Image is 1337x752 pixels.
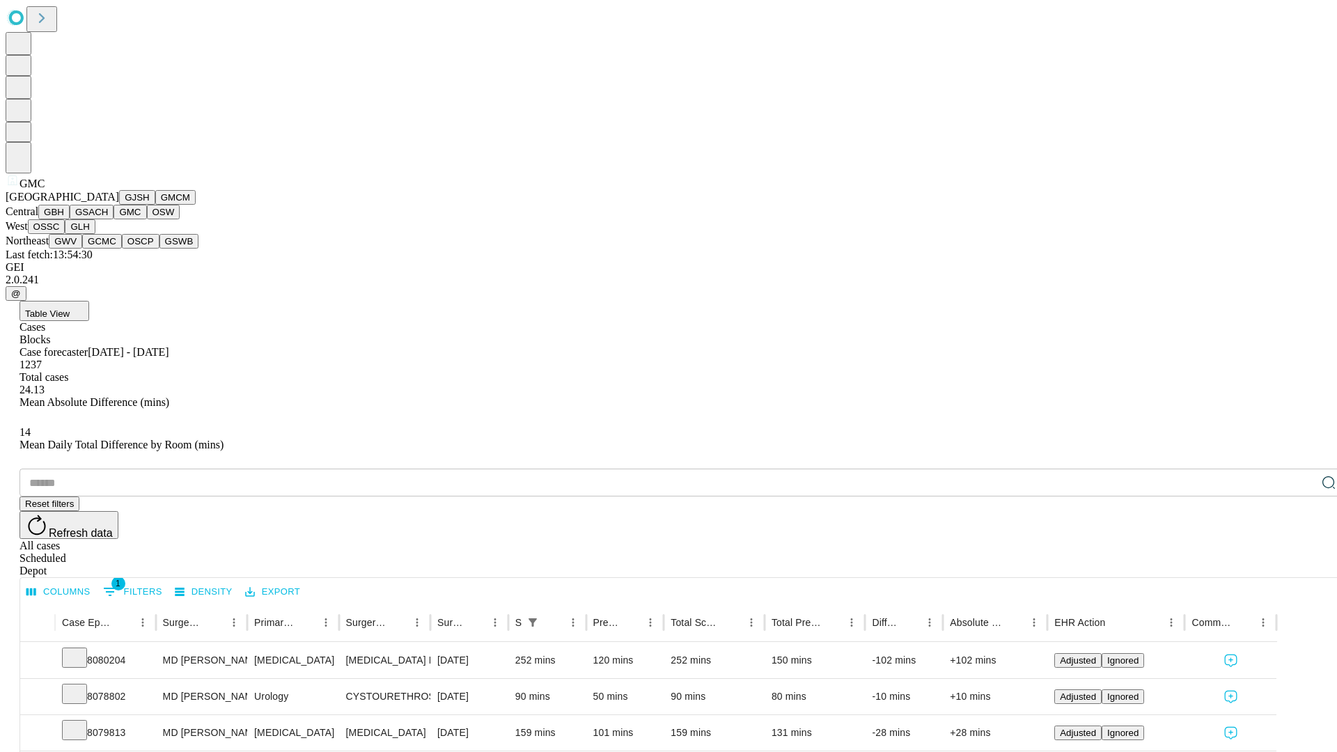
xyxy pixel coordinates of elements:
button: Sort [466,613,485,632]
div: 90 mins [515,679,579,714]
div: 50 mins [593,679,657,714]
span: Refresh data [49,527,113,539]
button: GMCM [155,190,196,205]
span: Adjusted [1060,691,1096,702]
span: GMC [19,178,45,189]
span: Northeast [6,235,49,246]
div: 8078802 [62,679,149,714]
button: Menu [316,613,336,632]
button: GCMC [82,234,122,249]
span: Ignored [1107,655,1139,666]
div: GEI [6,261,1331,274]
div: Predicted In Room Duration [593,617,620,628]
span: Adjusted [1060,728,1096,738]
button: Menu [1162,613,1181,632]
button: Menu [920,613,939,632]
button: Expand [27,649,48,673]
div: EHR Action [1054,617,1105,628]
button: Menu [641,613,660,632]
div: CYSTOURETHROSCOPY [MEDICAL_DATA] WITH [MEDICAL_DATA] AND [MEDICAL_DATA] INSERTION [346,679,423,714]
button: Reset filters [19,496,79,511]
button: Menu [842,613,861,632]
button: OSSC [28,219,65,234]
div: Total Predicted Duration [772,617,822,628]
div: MD [PERSON_NAME] [163,715,240,751]
div: 90 mins [671,679,758,714]
div: [DATE] [437,679,501,714]
button: Show filters [100,581,166,603]
div: Surgery Name [346,617,386,628]
div: 8080204 [62,643,149,678]
div: [MEDICAL_DATA] DIAGNOSTIC [346,643,423,678]
span: 1 [111,577,125,590]
button: Sort [114,613,133,632]
button: GSACH [70,205,114,219]
span: [GEOGRAPHIC_DATA] [6,191,119,203]
button: Sort [544,613,563,632]
button: GJSH [119,190,155,205]
div: Surgeon Name [163,617,203,628]
span: Mean Daily Total Difference by Room (mins) [19,439,224,451]
span: Central [6,205,38,217]
button: Adjusted [1054,653,1102,668]
button: Sort [822,613,842,632]
span: Total cases [19,371,68,383]
span: 1237 [19,359,42,370]
span: Case forecaster [19,346,88,358]
button: Sort [621,613,641,632]
div: Difference [872,617,899,628]
button: Ignored [1102,689,1144,704]
span: Adjusted [1060,655,1096,666]
button: Sort [205,613,224,632]
span: Reset filters [25,499,74,509]
span: Mean Absolute Difference (mins) [19,396,169,408]
div: 252 mins [671,643,758,678]
button: Ignored [1102,653,1144,668]
span: Table View [25,308,70,319]
button: GLH [65,219,95,234]
button: Table View [19,301,89,321]
div: 101 mins [593,715,657,751]
div: 2.0.241 [6,274,1331,286]
button: Sort [1005,613,1024,632]
span: 24.13 [19,384,45,395]
button: Menu [407,613,427,632]
div: Absolute Difference [950,617,1003,628]
button: Menu [485,613,505,632]
button: Export [242,581,304,603]
button: GSWB [159,234,199,249]
div: +28 mins [950,715,1040,751]
button: @ [6,286,26,301]
div: +10 mins [950,679,1040,714]
div: Urology [254,679,331,714]
button: Sort [1234,613,1253,632]
div: 1 active filter [523,613,542,632]
div: Comments [1191,617,1232,628]
div: [DATE] [437,643,501,678]
div: +102 mins [950,643,1040,678]
button: Density [171,581,236,603]
span: Ignored [1107,728,1139,738]
div: MD [PERSON_NAME] [PERSON_NAME] Md [163,679,240,714]
div: [MEDICAL_DATA] [254,643,331,678]
button: Menu [133,613,153,632]
div: -28 mins [872,715,936,751]
div: 120 mins [593,643,657,678]
div: Scheduled In Room Duration [515,617,522,628]
div: 159 mins [515,715,579,751]
button: Ignored [1102,726,1144,740]
button: Select columns [23,581,94,603]
span: [DATE] - [DATE] [88,346,169,358]
button: Menu [224,613,244,632]
button: Menu [742,613,761,632]
button: Sort [388,613,407,632]
button: OSW [147,205,180,219]
button: Refresh data [19,511,118,539]
button: Sort [722,613,742,632]
div: 159 mins [671,715,758,751]
button: GMC [114,205,146,219]
button: GBH [38,205,70,219]
button: Expand [27,685,48,710]
div: 8079813 [62,715,149,751]
span: Ignored [1107,691,1139,702]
